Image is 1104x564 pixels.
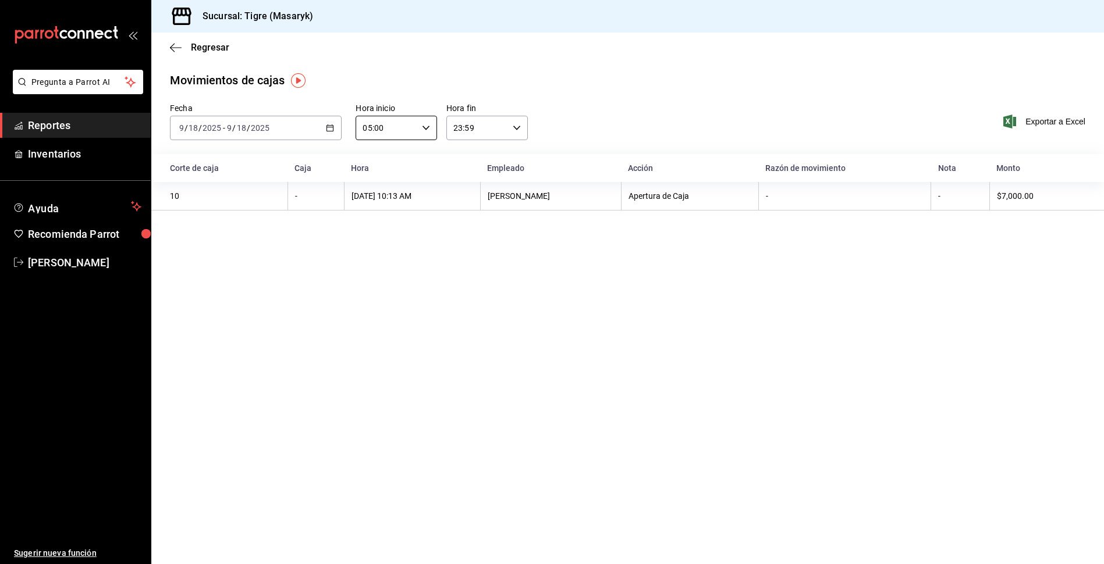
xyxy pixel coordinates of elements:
[28,117,141,133] span: Reportes
[1006,115,1085,128] button: Exportar a Excel
[128,30,137,40] button: open_drawer_menu
[188,123,198,133] input: --
[488,191,614,201] div: [PERSON_NAME]
[250,123,270,133] input: ----
[8,84,143,97] a: Pregunta a Parrot AI
[938,191,982,201] div: -
[236,123,247,133] input: --
[179,123,184,133] input: --
[198,123,202,133] span: /
[938,163,983,173] div: Nota
[247,123,250,133] span: /
[765,163,924,173] div: Razón de movimiento
[170,104,342,112] label: Fecha
[628,163,751,173] div: Acción
[356,104,437,112] label: Hora inicio
[28,226,141,242] span: Recomienda Parrot
[766,191,924,201] div: -
[232,123,236,133] span: /
[184,123,188,133] span: /
[629,191,751,201] div: Apertura de Caja
[996,163,1085,173] div: Monto
[295,191,337,201] div: -
[14,547,141,559] span: Sugerir nueva función
[291,73,306,88] img: Tooltip marker
[997,191,1085,201] div: $7,000.00
[170,191,281,201] div: 10
[13,70,143,94] button: Pregunta a Parrot AI
[170,42,229,53] button: Regresar
[351,163,473,173] div: Hora
[223,123,225,133] span: -
[31,76,125,88] span: Pregunta a Parrot AI
[193,9,313,23] h3: Sucursal: Tigre (Masaryk)
[28,146,141,162] span: Inventarios
[28,255,141,270] span: [PERSON_NAME]
[487,163,614,173] div: Empleado
[191,42,229,53] span: Regresar
[226,123,232,133] input: --
[202,123,222,133] input: ----
[28,199,126,213] span: Ayuda
[352,191,473,201] div: [DATE] 10:13 AM
[294,163,337,173] div: Caja
[446,104,528,112] label: Hora fin
[170,72,285,89] div: Movimientos de cajas
[170,163,281,173] div: Corte de caja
